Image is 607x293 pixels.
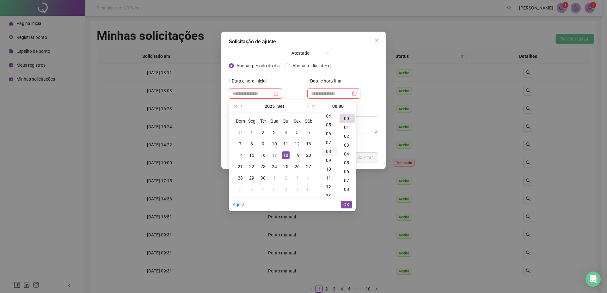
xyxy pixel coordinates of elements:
label: Data e hora final [307,76,346,86]
button: year panel [265,100,275,113]
div: 02 [340,132,355,141]
div: 24 [271,163,278,170]
div: 11 [305,186,312,193]
td: 2025-09-10 [269,138,280,150]
div: 09 [322,156,337,165]
span: Abonar período do dia [234,62,282,69]
div: 23 [259,163,267,170]
a: Agora [233,202,245,207]
td: 2025-10-07 [257,184,269,195]
td: 2025-09-20 [303,150,314,161]
td: 2025-10-11 [303,184,314,195]
button: Close [372,35,382,46]
div: 10 [322,165,337,174]
div: 05 [340,158,355,167]
div: 7 [259,186,267,193]
td: 2025-10-03 [291,172,303,184]
div: 6 [305,129,312,136]
div: Open Intercom Messenger [586,272,601,287]
span: OK [343,201,349,208]
div: 19 [293,151,301,159]
div: 3 [293,174,301,182]
div: 07 [322,138,337,147]
div: 08 [340,185,355,194]
button: prev-year [238,100,245,113]
td: 2025-09-25 [280,161,291,172]
td: 2025-09-14 [235,150,246,161]
div: 2 [282,174,290,182]
td: 2025-09-29 [246,172,257,184]
button: next-year [303,100,310,113]
div: 07 [340,176,355,185]
div: 3 [271,129,278,136]
td: 2025-09-13 [303,138,314,150]
div: 09 [340,194,355,203]
td: 2025-10-08 [269,184,280,195]
th: Sex [291,115,303,127]
td: 2025-10-04 [303,172,314,184]
div: 27 [305,163,312,170]
div: 18 [282,151,290,159]
td: 2025-09-18 [280,150,291,161]
div: 5 [293,129,301,136]
td: 2025-09-01 [246,127,257,138]
div: 15 [248,151,255,159]
label: Data e hora inicial [229,76,271,86]
div: 1 [271,174,278,182]
div: 11 [282,140,290,148]
th: Qua [269,115,280,127]
td: 2025-09-06 [303,127,314,138]
th: Seg [246,115,257,127]
div: 20 [305,151,312,159]
button: super-prev-year [231,100,238,113]
td: 2025-09-04 [280,127,291,138]
div: 6 [248,186,255,193]
div: 2 [259,129,267,136]
td: 2025-09-27 [303,161,314,172]
div: 03 [340,141,355,150]
div: 00:00 [323,100,353,113]
div: 12 [322,182,337,191]
div: 13 [322,191,337,200]
td: 2025-09-11 [280,138,291,150]
td: 2025-09-26 [291,161,303,172]
td: 2025-09-22 [246,161,257,172]
div: 14 [236,151,244,159]
td: 2025-09-23 [257,161,269,172]
div: 28 [236,174,244,182]
td: 2025-09-02 [257,127,269,138]
td: 2025-09-16 [257,150,269,161]
td: 2025-10-06 [246,184,257,195]
td: 2025-09-07 [235,138,246,150]
span: close [374,38,379,43]
td: 2025-09-12 [291,138,303,150]
div: 11 [322,174,337,182]
td: 2025-10-09 [280,184,291,195]
th: Ter [257,115,269,127]
div: 00 [340,114,355,123]
div: 04 [340,150,355,158]
td: 2025-09-30 [257,172,269,184]
td: 2025-10-05 [235,184,246,195]
td: 2025-09-15 [246,150,257,161]
div: 10 [293,186,301,193]
td: 2025-08-31 [235,127,246,138]
button: month panel [277,100,284,113]
div: 26 [293,163,301,170]
td: 2025-09-05 [291,127,303,138]
div: 31 [236,129,244,136]
button: OK [341,201,352,208]
td: 2025-09-19 [291,150,303,161]
td: 2025-09-17 [269,150,280,161]
button: Solicitar [352,152,378,162]
div: 9 [282,186,290,193]
div: 30 [259,174,267,182]
div: 21 [236,163,244,170]
div: 4 [282,129,290,136]
th: Dom [235,115,246,127]
div: 4 [305,174,312,182]
div: 8 [248,140,255,148]
div: 9 [259,140,267,148]
td: 2025-10-02 [280,172,291,184]
td: 2025-09-24 [269,161,280,172]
